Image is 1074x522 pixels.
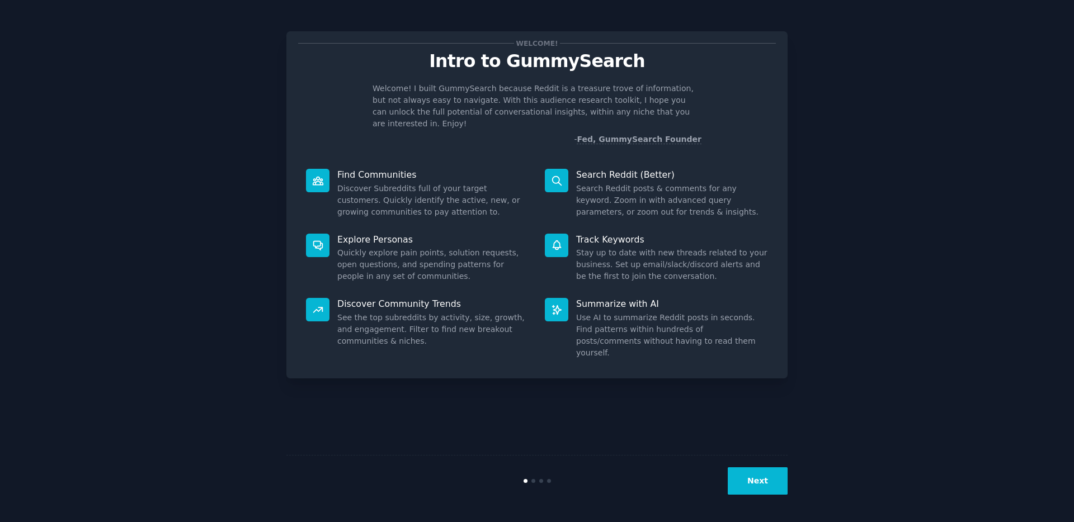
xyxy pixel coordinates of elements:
dd: Stay up to date with new threads related to your business. Set up email/slack/discord alerts and ... [576,247,768,282]
a: Fed, GummySearch Founder [577,135,701,144]
dd: Discover Subreddits full of your target customers. Quickly identify the active, new, or growing c... [337,183,529,218]
div: - [574,134,701,145]
dd: Use AI to summarize Reddit posts in seconds. Find patterns within hundreds of posts/comments with... [576,312,768,359]
p: Discover Community Trends [337,298,529,310]
p: Welcome! I built GummySearch because Reddit is a treasure trove of information, but not always ea... [373,83,701,130]
dd: See the top subreddits by activity, size, growth, and engagement. Filter to find new breakout com... [337,312,529,347]
p: Find Communities [337,169,529,181]
p: Track Keywords [576,234,768,245]
dd: Search Reddit posts & comments for any keyword. Zoom in with advanced query parameters, or zoom o... [576,183,768,218]
dd: Quickly explore pain points, solution requests, open questions, and spending patterns for people ... [337,247,529,282]
p: Explore Personas [337,234,529,245]
p: Summarize with AI [576,298,768,310]
p: Search Reddit (Better) [576,169,768,181]
span: Welcome! [514,37,560,49]
button: Next [728,467,788,495]
p: Intro to GummySearch [298,51,776,71]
